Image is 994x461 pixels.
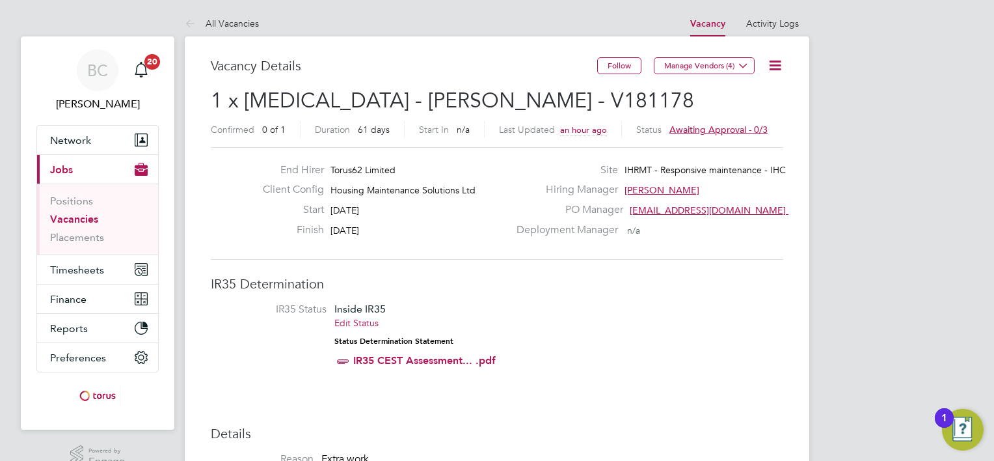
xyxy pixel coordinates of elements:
[636,124,662,135] label: Status
[37,155,158,184] button: Jobs
[50,163,73,176] span: Jobs
[334,317,379,329] a: Edit Status
[37,126,158,154] button: Network
[50,322,88,335] span: Reports
[509,223,618,237] label: Deployment Manager
[211,88,694,113] span: 1 x [MEDICAL_DATA] - [PERSON_NAME] - V181178
[50,213,98,225] a: Vacancies
[21,36,174,430] nav: Main navigation
[330,164,396,176] span: Torus62 Limited
[315,124,350,135] label: Duration
[334,303,386,315] span: Inside IR35
[36,385,159,406] a: Go to home page
[252,223,324,237] label: Finish
[334,337,453,346] strong: Status Determination Statement
[37,343,158,372] button: Preferences
[509,163,618,177] label: Site
[746,18,799,29] a: Activity Logs
[50,195,93,207] a: Positions
[88,445,125,456] span: Powered by
[654,57,755,74] button: Manage Vendors (4)
[941,418,947,435] div: 1
[50,264,104,276] span: Timesheets
[669,124,768,135] span: Awaiting approval - 0/3
[625,184,699,196] span: [PERSON_NAME]
[75,385,120,406] img: torus-logo-retina.png
[37,255,158,284] button: Timesheets
[211,275,783,292] h3: IR35 Determination
[224,303,327,316] label: IR35 Status
[252,183,324,197] label: Client Config
[457,124,470,135] span: n/a
[211,124,254,135] label: Confirmed
[36,96,159,112] span: Brian Campbell
[262,124,286,135] span: 0 of 1
[87,62,108,79] span: BC
[128,49,154,91] a: 20
[560,124,607,135] span: an hour ago
[252,163,324,177] label: End Hirer
[627,225,640,236] span: n/a
[330,204,359,216] span: [DATE]
[50,134,91,147] span: Network
[144,54,160,70] span: 20
[36,49,159,112] a: BC[PERSON_NAME]
[211,57,597,74] h3: Vacancy Details
[211,425,783,442] h3: Details
[358,124,390,135] span: 61 days
[50,293,87,305] span: Finance
[499,124,555,135] label: Last Updated
[690,18,725,29] a: Vacancy
[330,225,359,236] span: [DATE]
[37,184,158,255] div: Jobs
[37,285,158,313] button: Finance
[330,184,476,196] span: Housing Maintenance Solutions Ltd
[419,124,449,135] label: Start In
[625,164,786,176] span: IHRMT - Responsive maintenance - IHC
[509,203,623,217] label: PO Manager
[50,352,106,364] span: Preferences
[597,57,641,74] button: Follow
[37,314,158,342] button: Reports
[630,204,855,216] span: [EMAIL_ADDRESS][DOMAIN_NAME] working@toru…
[252,203,324,217] label: Start
[509,183,618,197] label: Hiring Manager
[185,18,259,29] a: All Vacancies
[942,409,984,451] button: Open Resource Center, 1 new notification
[50,231,104,244] a: Placements
[353,354,496,367] a: IR35 CEST Assessment... .pdf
